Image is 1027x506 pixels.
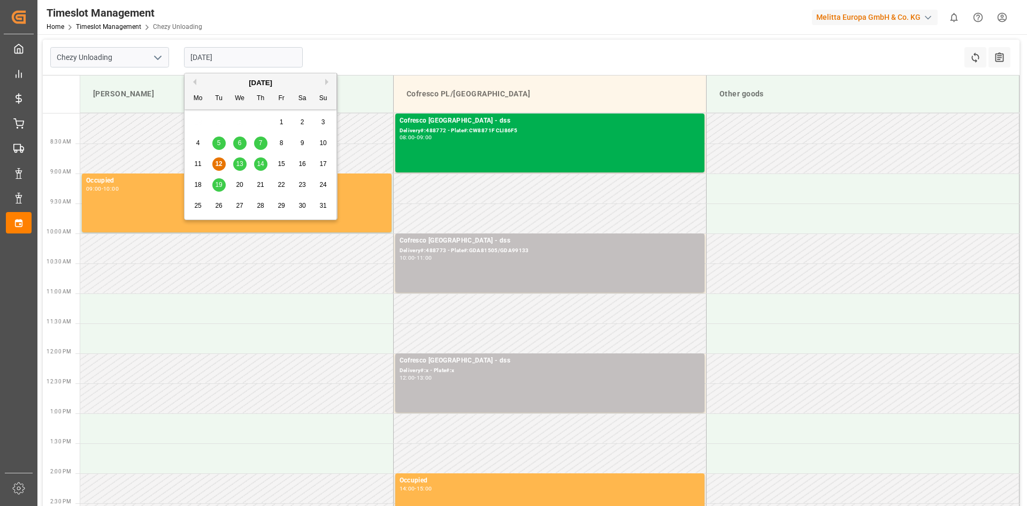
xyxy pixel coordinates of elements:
span: 28 [257,202,264,209]
div: Choose Tuesday, August 26th, 2025 [212,199,226,213]
span: 21 [257,181,264,188]
div: Su [317,92,330,105]
div: Timeslot Management [47,5,202,21]
div: Choose Sunday, August 17th, 2025 [317,157,330,171]
div: Choose Saturday, August 2nd, 2025 [296,116,309,129]
div: 12:00 [400,375,415,380]
div: - [415,255,416,260]
div: 09:00 [86,186,102,191]
span: 8:30 AM [50,139,71,145]
span: 31 [319,202,326,209]
span: 18 [194,181,201,188]
div: - [102,186,103,191]
button: show 0 new notifications [942,5,966,29]
span: 10 [319,139,326,147]
div: Choose Sunday, August 10th, 2025 [317,137,330,150]
div: 11:00 [417,255,432,260]
span: 3 [321,118,325,126]
div: 14:00 [400,486,415,491]
span: 12:00 PM [47,349,71,354]
div: Choose Monday, August 18th, 2025 [191,178,205,192]
div: Fr [275,92,288,105]
div: 10:00 [400,255,415,260]
div: Choose Monday, August 11th, 2025 [191,157,205,171]
div: Cofresco PL/[GEOGRAPHIC_DATA] [402,84,698,104]
div: Delivery#:488773 - Plate#:GDA81505/GDA99133 [400,246,700,255]
div: Cofresco [GEOGRAPHIC_DATA] - dss [400,236,700,246]
div: [DATE] [185,78,336,88]
div: Choose Wednesday, August 6th, 2025 [233,137,247,150]
div: Other goods [715,84,1010,104]
button: Next Month [325,79,332,85]
span: 14 [257,160,264,168]
span: 6 [238,139,242,147]
span: 10:00 AM [47,229,71,235]
div: Choose Saturday, August 23rd, 2025 [296,178,309,192]
div: Choose Friday, August 8th, 2025 [275,137,288,150]
span: 11:00 AM [47,289,71,294]
div: 13:00 [417,375,432,380]
div: Choose Friday, August 15th, 2025 [275,157,288,171]
span: 12 [215,160,222,168]
div: Occupied [400,475,700,486]
div: Cofresco [GEOGRAPHIC_DATA] - dss [400,116,700,126]
span: 9:00 AM [50,169,71,175]
div: Choose Sunday, August 24th, 2025 [317,178,330,192]
div: - [415,486,416,491]
span: 1 [280,118,283,126]
div: Th [254,92,267,105]
div: Mo [191,92,205,105]
span: 16 [298,160,305,168]
div: Choose Monday, August 25th, 2025 [191,199,205,213]
span: 9:30 AM [50,199,71,205]
input: DD-MM-YYYY [184,47,303,67]
a: Timeslot Management [76,23,141,31]
div: Delivery#:x - Plate#:x [400,366,700,375]
span: 7 [259,139,263,147]
div: Melitta Europa GmbH & Co. KG [812,10,938,25]
span: 20 [236,181,243,188]
div: Choose Wednesday, August 20th, 2025 [233,178,247,192]
span: 26 [215,202,222,209]
div: Choose Thursday, August 7th, 2025 [254,137,267,150]
div: Choose Thursday, August 21st, 2025 [254,178,267,192]
div: month 2025-08 [188,112,334,216]
button: Melitta Europa GmbH & Co. KG [812,7,942,27]
span: 17 [319,160,326,168]
span: 25 [194,202,201,209]
span: 10:30 AM [47,259,71,265]
div: [PERSON_NAME] [89,84,385,104]
div: Choose Thursday, August 14th, 2025 [254,157,267,171]
span: 22 [278,181,285,188]
button: open menu [149,49,165,66]
span: 4 [196,139,200,147]
div: Choose Saturday, August 9th, 2025 [296,137,309,150]
span: 23 [298,181,305,188]
div: Cofresco [GEOGRAPHIC_DATA] - dss [400,356,700,366]
span: 1:30 PM [50,439,71,444]
div: Choose Tuesday, August 12th, 2025 [212,157,226,171]
span: 30 [298,202,305,209]
div: Choose Sunday, August 31st, 2025 [317,199,330,213]
div: 10:00 [103,186,119,191]
div: Choose Friday, August 1st, 2025 [275,116,288,129]
div: Delivery#:488772 - Plate#:CW8871F CLI86F5 [400,126,700,135]
span: 12:30 PM [47,379,71,384]
div: - [415,135,416,140]
span: 13 [236,160,243,168]
div: Choose Saturday, August 30th, 2025 [296,199,309,213]
span: 2:30 PM [50,499,71,504]
div: Choose Thursday, August 28th, 2025 [254,199,267,213]
div: Sa [296,92,309,105]
button: Previous Month [190,79,196,85]
span: 27 [236,202,243,209]
span: 8 [280,139,283,147]
a: Home [47,23,64,31]
span: 2:00 PM [50,469,71,474]
span: 11:30 AM [47,319,71,324]
div: Choose Friday, August 29th, 2025 [275,199,288,213]
div: 08:00 [400,135,415,140]
span: 11 [194,160,201,168]
div: We [233,92,247,105]
div: Tu [212,92,226,105]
